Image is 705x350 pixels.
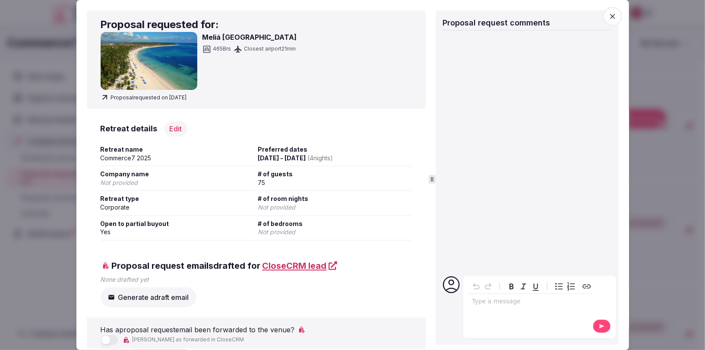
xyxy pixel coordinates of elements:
span: Closest airport 21 min [244,45,296,53]
span: # of bedrooms [258,220,412,228]
p: Has a proposal request email been forwarded to the venue? [101,325,295,335]
span: Not provided [258,228,295,235]
button: Underline [530,280,542,293]
div: Corporate [101,203,255,212]
span: Retreat type [101,194,255,203]
div: Commerce7 2025 [101,154,255,162]
span: # of guests [258,170,412,178]
span: Retreat name [101,145,255,154]
span: # of room nights [258,194,412,203]
span: [DATE] - [DATE] [258,154,333,162]
img: Meliá Punta Cana Beach Resort [101,32,197,90]
span: [PERSON_NAME] as forwarded in CloseCRM [133,336,244,344]
span: 465 Brs [213,45,231,53]
button: Italic [518,280,530,293]
h3: Retreat details [101,123,158,134]
button: Create link [581,280,593,293]
div: Yes [101,228,255,236]
div: toggle group [553,280,577,293]
button: Numbered list [565,280,577,293]
span: Company name [101,170,255,178]
span: ( 4 night s ) [307,154,333,162]
span: Preferred dates [258,145,412,154]
span: Not provided [101,179,138,186]
span: Proposal requested on [DATE] [101,93,187,102]
span: Open to partial buyout [101,220,255,228]
button: Bulleted list [553,280,565,293]
span: Proposal request emails drafted for [101,260,337,272]
span: Not provided [258,204,295,211]
button: Bold [506,280,518,293]
span: Proposal request comments [443,18,550,27]
button: Edit [164,121,187,137]
button: Generate adraft email [101,287,196,307]
div: 75 [258,178,412,187]
div: editable markdown [468,294,593,311]
h3: Meliá [GEOGRAPHIC_DATA] [202,32,297,42]
a: CloseCRM lead [262,260,337,272]
h2: Proposal requested for: [101,17,412,32]
p: None drafted yet [101,275,412,284]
